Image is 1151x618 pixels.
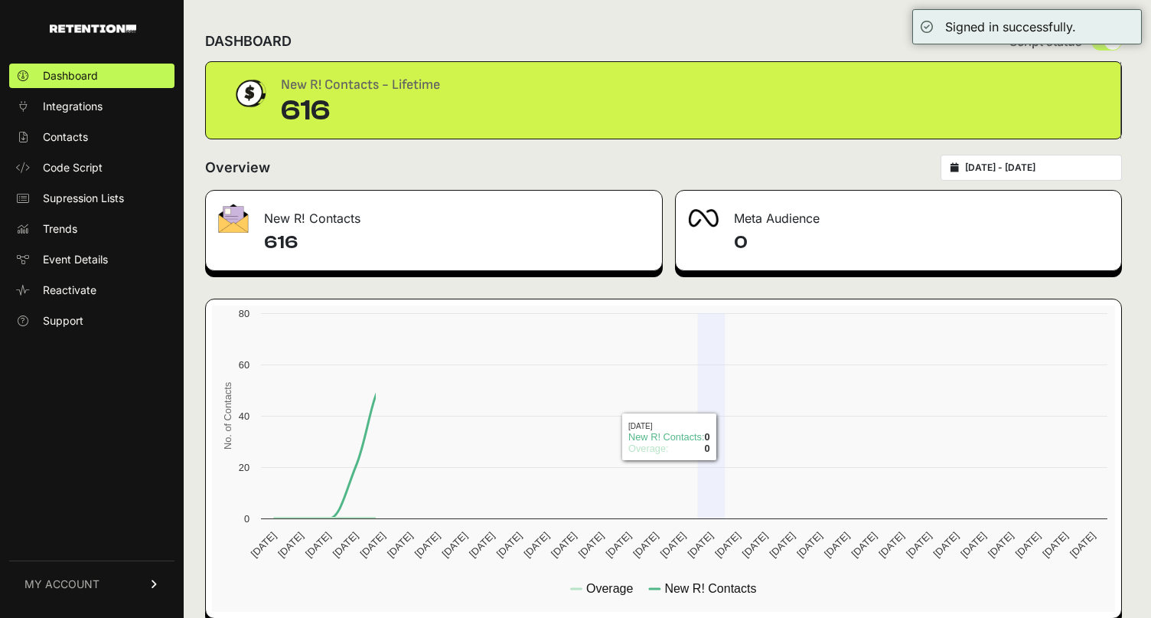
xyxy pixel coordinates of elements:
div: 616 [281,96,440,126]
text: [DATE] [549,530,579,560]
text: [DATE] [768,530,797,560]
text: [DATE] [385,530,415,560]
text: [DATE] [849,530,879,560]
a: Support [9,309,174,333]
text: [DATE] [740,530,770,560]
text: [DATE] [276,530,305,560]
a: Integrations [9,94,174,119]
text: [DATE] [412,530,442,560]
text: [DATE] [1068,530,1097,560]
text: [DATE] [958,530,988,560]
h2: Overview [205,157,270,178]
a: Supression Lists [9,186,174,211]
text: [DATE] [631,530,660,560]
span: Event Details [43,252,108,267]
a: Reactivate [9,278,174,302]
text: [DATE] [303,530,333,560]
a: MY ACCOUNT [9,561,174,607]
text: 80 [239,308,249,319]
text: [DATE] [986,530,1016,560]
text: [DATE] [467,530,497,560]
span: MY ACCOUNT [24,577,99,592]
text: 0 [244,513,249,525]
div: Meta Audience [676,191,1121,237]
text: [DATE] [686,530,716,560]
text: [DATE] [794,530,824,560]
span: Supression Lists [43,191,124,206]
span: Contacts [43,129,88,145]
text: [DATE] [331,530,360,560]
text: [DATE] [357,530,387,560]
a: Event Details [9,247,174,272]
text: 20 [239,462,249,473]
h2: DASHBOARD [205,31,292,52]
img: Retention.com [50,25,136,33]
span: Reactivate [43,283,96,298]
text: [DATE] [712,530,742,560]
text: Overage [586,582,633,595]
div: Signed in successfully. [945,18,1076,36]
div: New R! Contacts [206,191,662,237]
a: Trends [9,217,174,241]
text: New R! Contacts [664,582,756,595]
text: [DATE] [521,530,551,560]
text: [DATE] [658,530,688,560]
img: dollar-coin-05c43ed7efb7bc0c12610022525b4bbbb207c7efeef5aecc26f025e68dcafac9.png [230,74,269,113]
text: 60 [239,359,249,371]
a: Dashboard [9,64,174,88]
span: Trends [43,221,77,237]
a: Code Script [9,155,174,180]
text: [DATE] [1040,530,1070,560]
text: [DATE] [603,530,633,560]
text: [DATE] [931,530,961,560]
text: [DATE] [576,530,606,560]
a: Contacts [9,125,174,149]
text: 40 [239,410,249,422]
text: [DATE] [904,530,934,560]
text: [DATE] [439,530,469,560]
text: [DATE] [1013,530,1043,560]
h4: 0 [734,231,1109,255]
text: [DATE] [249,530,279,560]
text: [DATE] [494,530,524,560]
span: Support [43,313,83,329]
text: [DATE] [822,530,852,560]
span: Integrations [43,99,103,114]
span: Dashboard [43,68,98,83]
img: fa-meta-2f981b61bb99beabf952f7030308934f19ce035c18b003e963880cc3fabeebb7.png [688,209,719,227]
span: Code Script [43,160,103,175]
text: No. of Contacts [222,382,233,450]
h4: 616 [264,231,650,255]
img: fa-envelope-19ae18322b30453b285274b1b8af3d052b27d846a4fbe8435d1a52b978f639a2.png [218,204,249,233]
div: New R! Contacts - Lifetime [281,74,440,96]
text: [DATE] [876,530,906,560]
